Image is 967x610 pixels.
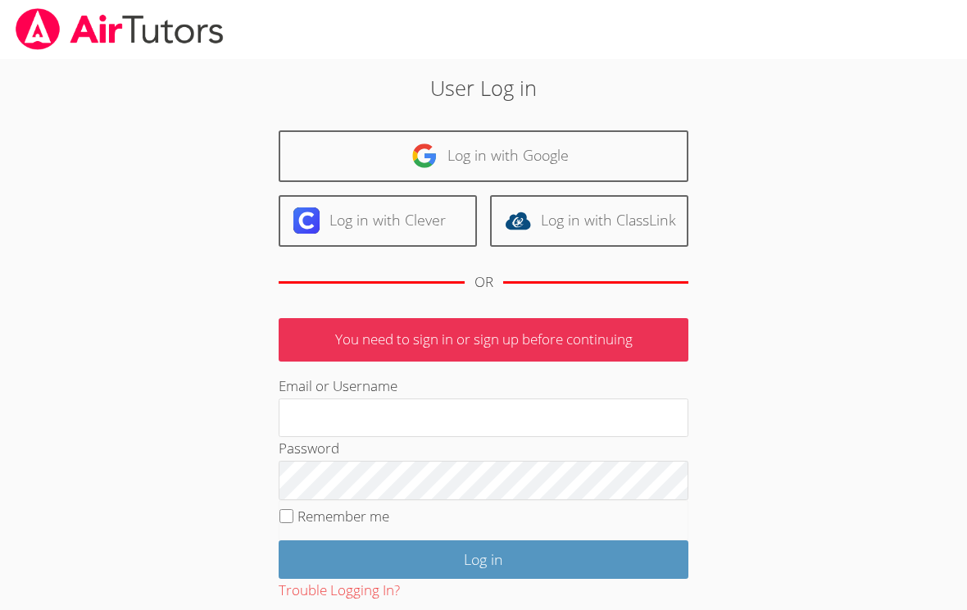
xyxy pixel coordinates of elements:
img: google-logo-50288ca7cdecda66e5e0955fdab243c47b7ad437acaf1139b6f446037453330a.svg [411,143,438,169]
button: Trouble Logging In? [279,579,400,603]
label: Email or Username [279,376,397,395]
a: Log in with Clever [279,195,477,247]
img: classlink-logo-d6bb404cc1216ec64c9a2012d9dc4662098be43eaf13dc465df04b49fa7ab582.svg [505,207,531,234]
a: Log in with Google [279,130,688,182]
h2: User Log in [222,72,744,103]
div: OR [474,271,493,294]
label: Password [279,439,339,457]
a: Log in with ClassLink [490,195,688,247]
input: Log in [279,540,688,579]
p: You need to sign in or sign up before continuing [279,318,688,362]
label: Remember me [297,507,389,526]
img: clever-logo-6eab21bc6e7a338710f1a6ff85c0baf02591cd810cc4098c63d3a4b26e2feb20.svg [293,207,320,234]
img: airtutors_banner-c4298cdbf04f3fff15de1276eac7730deb9818008684d7c2e4769d2f7ddbe033.png [14,8,225,50]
